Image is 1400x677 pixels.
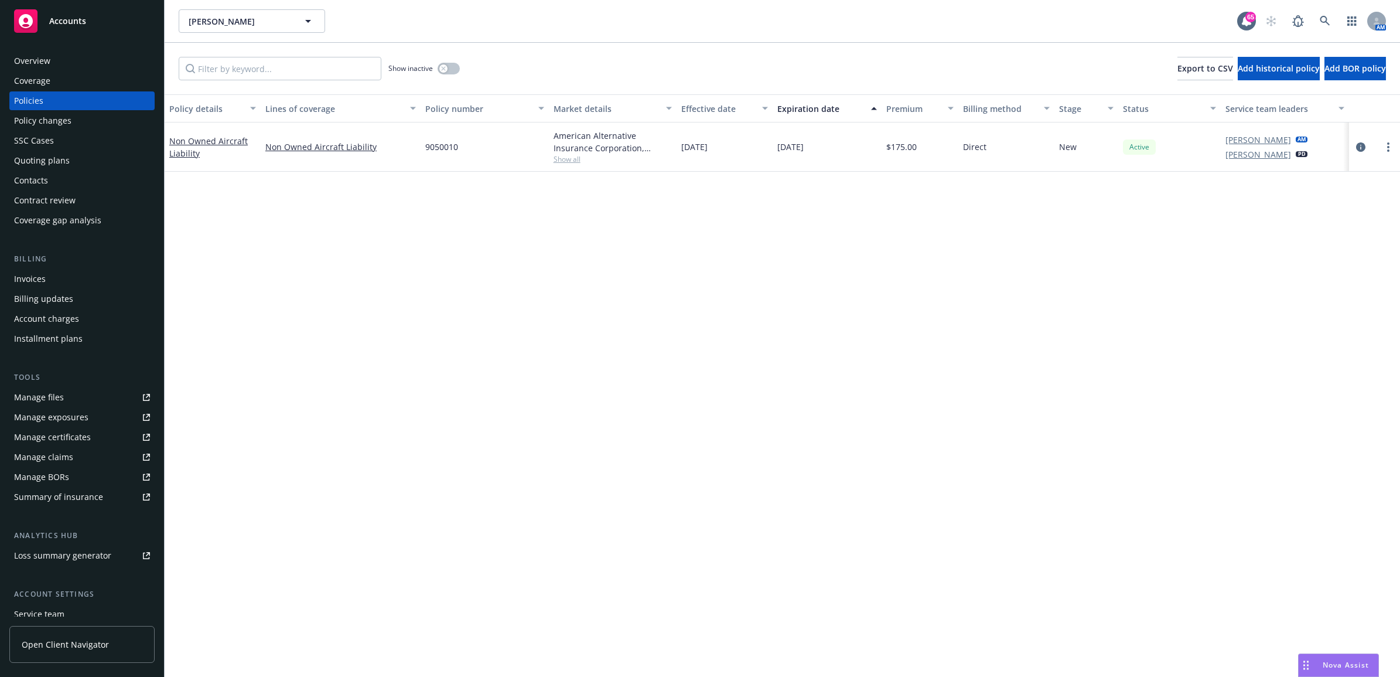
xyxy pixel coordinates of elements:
div: Account settings [9,588,155,600]
a: Accounts [9,5,155,38]
span: 9050010 [425,141,458,153]
div: Policies [14,91,43,110]
a: Account charges [9,309,155,328]
a: Overview [9,52,155,70]
div: Tools [9,372,155,383]
a: Switch app [1340,9,1364,33]
a: Manage claims [9,448,155,467]
button: Status [1118,94,1221,123]
a: Coverage gap analysis [9,211,155,230]
a: circleInformation [1354,140,1368,154]
button: Export to CSV [1177,57,1233,80]
button: Policy number [421,94,549,123]
div: Overview [14,52,50,70]
div: Account charges [14,309,79,328]
a: [PERSON_NAME] [1225,134,1291,146]
a: Invoices [9,270,155,288]
button: Expiration date [773,94,882,123]
div: Policy details [169,103,243,115]
button: Lines of coverage [261,94,421,123]
span: $175.00 [886,141,917,153]
div: Policy changes [14,111,71,130]
div: Status [1123,103,1203,115]
a: Service team [9,605,155,624]
a: Non Owned Aircraft Liability [169,135,248,159]
div: Manage files [14,388,64,407]
div: Expiration date [777,103,864,115]
div: Billing method [963,103,1037,115]
div: Manage BORs [14,468,69,487]
div: Analytics hub [9,530,155,542]
button: Add historical policy [1238,57,1320,80]
a: Search [1313,9,1337,33]
div: Contacts [14,171,48,190]
span: [PERSON_NAME] [189,15,290,28]
button: Premium [882,94,958,123]
div: Manage certificates [14,428,91,447]
span: Direct [963,141,986,153]
button: Effective date [677,94,773,123]
div: Invoices [14,270,46,288]
div: Summary of insurance [14,488,103,506]
div: Contract review [14,191,76,210]
button: Stage [1054,94,1118,123]
div: Lines of coverage [265,103,403,115]
a: Manage exposures [9,408,155,427]
button: Nova Assist [1298,654,1379,677]
div: Drag to move [1299,654,1313,676]
div: Coverage gap analysis [14,211,101,230]
span: Add BOR policy [1324,63,1386,74]
a: Contract review [9,191,155,210]
div: Manage exposures [14,408,88,427]
span: Active [1128,142,1151,152]
div: Premium [886,103,941,115]
span: [DATE] [681,141,708,153]
span: Accounts [49,16,86,26]
a: Coverage [9,72,155,90]
a: Manage BORs [9,468,155,487]
a: Manage files [9,388,155,407]
div: Billing updates [14,290,73,308]
button: Add BOR policy [1324,57,1386,80]
div: Policy number [425,103,531,115]
a: more [1381,140,1395,154]
div: Stage [1059,103,1101,115]
div: 65 [1245,9,1256,20]
button: Billing method [958,94,1054,123]
button: Market details [549,94,677,123]
div: Effective date [681,103,755,115]
span: [DATE] [777,141,804,153]
a: Report a Bug [1286,9,1310,33]
div: Quoting plans [14,151,70,170]
div: Market details [554,103,660,115]
a: Manage certificates [9,428,155,447]
span: Nova Assist [1323,660,1369,670]
span: Show all [554,154,672,164]
a: Quoting plans [9,151,155,170]
button: [PERSON_NAME] [179,9,325,33]
div: SSC Cases [14,131,54,150]
a: Loss summary generator [9,546,155,565]
a: Policies [9,91,155,110]
a: Start snowing [1259,9,1283,33]
a: [PERSON_NAME] [1225,148,1291,161]
div: Loss summary generator [14,546,111,565]
button: Service team leaders [1221,94,1349,123]
a: Installment plans [9,329,155,348]
span: Add historical policy [1238,63,1320,74]
span: Open Client Navigator [22,638,109,651]
div: Installment plans [14,329,83,348]
button: Policy details [165,94,261,123]
a: Non Owned Aircraft Liability [265,141,416,153]
a: SSC Cases [9,131,155,150]
a: Contacts [9,171,155,190]
div: Manage claims [14,448,73,467]
div: Billing [9,253,155,265]
input: Filter by keyword... [179,57,381,80]
div: Coverage [14,72,50,90]
span: New [1059,141,1077,153]
div: Service team leaders [1225,103,1331,115]
a: Summary of insurance [9,488,155,506]
a: Billing updates [9,290,155,308]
